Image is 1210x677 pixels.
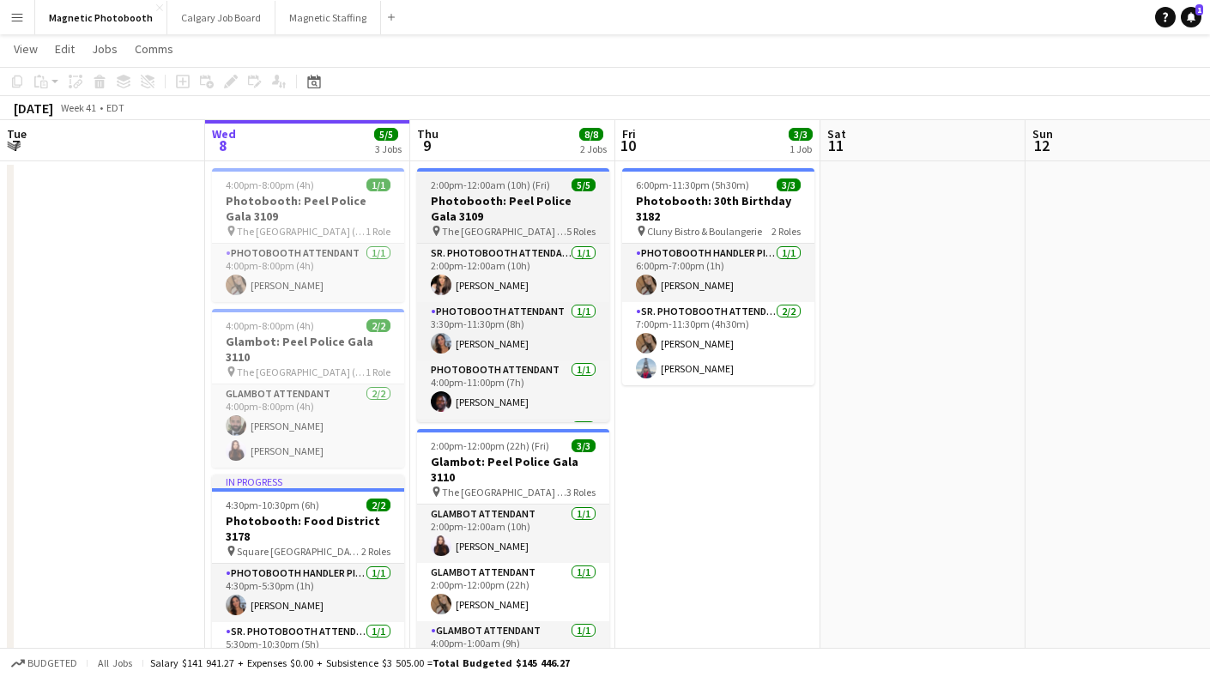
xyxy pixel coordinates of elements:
[1032,126,1053,142] span: Sun
[106,101,124,114] div: EDT
[135,41,173,57] span: Comms
[212,334,404,365] h3: Glambot: Peel Police Gala 3110
[579,128,603,141] span: 8/8
[622,244,814,302] app-card-role: Photobooth Handler Pick-Up/Drop-Off1/16:00pm-7:00pm (1h)[PERSON_NAME]
[226,499,319,511] span: 4:30pm-10:30pm (6h)
[431,439,549,452] span: 2:00pm-12:00pm (22h) (Fri)
[212,384,404,468] app-card-role: Glambot Attendant2/24:00pm-8:00pm (4h)[PERSON_NAME][PERSON_NAME]
[150,656,570,669] div: Salary $141 941.27 + Expenses $0.00 + Subsistence $3 505.00 =
[417,302,609,360] app-card-role: Photobooth Attendant1/13:30pm-11:30pm (8h)[PERSON_NAME]
[431,178,550,191] span: 2:00pm-12:00am (10h) (Fri)
[14,100,53,117] div: [DATE]
[237,545,361,558] span: Square [GEOGRAPHIC_DATA] [GEOGRAPHIC_DATA]
[27,657,77,669] span: Budgeted
[622,302,814,385] app-card-role: Sr. Photobooth Attendant2/27:00pm-11:30pm (4h30m)[PERSON_NAME][PERSON_NAME]
[433,656,570,669] span: Total Budgeted $145 446.27
[57,101,100,114] span: Week 41
[48,38,82,60] a: Edit
[212,126,236,142] span: Wed
[414,136,439,155] span: 9
[566,225,596,238] span: 5 Roles
[128,38,180,60] a: Comms
[827,126,846,142] span: Sat
[212,513,404,544] h3: Photobooth: Food District 3178
[4,136,27,155] span: 7
[9,654,80,673] button: Budgeted
[212,244,404,302] app-card-role: Photobooth Attendant1/14:00pm-8:00pm (4h)[PERSON_NAME]
[167,1,275,34] button: Calgary Job Board
[622,168,814,385] app-job-card: 6:00pm-11:30pm (5h30m)3/3Photobooth: 30th Birthday 3182 Cluny Bistro & Boulangerie2 RolesPhotoboo...
[647,225,762,238] span: Cluny Bistro & Boulangerie
[572,439,596,452] span: 3/3
[212,168,404,302] app-job-card: 4:00pm-8:00pm (4h)1/1Photobooth: Peel Police Gala 3109 The [GEOGRAPHIC_DATA] ([GEOGRAPHIC_DATA])1...
[212,193,404,224] h3: Photobooth: Peel Police Gala 3109
[55,41,75,57] span: Edit
[7,126,27,142] span: Tue
[275,1,381,34] button: Magnetic Staffing
[366,225,390,238] span: 1 Role
[1030,136,1053,155] span: 12
[237,366,366,378] span: The [GEOGRAPHIC_DATA] ([GEOGRAPHIC_DATA])
[417,419,609,477] app-card-role: Photobooth Attendant1/1
[14,41,38,57] span: View
[771,225,801,238] span: 2 Roles
[620,136,636,155] span: 10
[622,193,814,224] h3: Photobooth: 30th Birthday 3182
[209,136,236,155] span: 8
[374,128,398,141] span: 5/5
[636,178,749,191] span: 6:00pm-11:30pm (5h30m)
[1181,7,1201,27] a: 1
[789,128,813,141] span: 3/3
[442,486,566,499] span: The [GEOGRAPHIC_DATA] ([GEOGRAPHIC_DATA])
[92,41,118,57] span: Jobs
[1195,4,1203,15] span: 1
[417,244,609,302] app-card-role: Sr. Photobooth Attendant1/12:00pm-12:00am (10h)[PERSON_NAME]
[622,126,636,142] span: Fri
[417,563,609,621] app-card-role: Glambot Attendant1/12:00pm-12:00pm (22h)[PERSON_NAME]
[366,366,390,378] span: 1 Role
[442,225,566,238] span: The [GEOGRAPHIC_DATA] ([GEOGRAPHIC_DATA])
[572,178,596,191] span: 5/5
[35,1,167,34] button: Magnetic Photobooth
[417,360,609,419] app-card-role: Photobooth Attendant1/14:00pm-11:00pm (7h)[PERSON_NAME]
[417,454,609,485] h3: Glambot: Peel Police Gala 3110
[212,564,404,622] app-card-role: Photobooth Handler Pick-Up/Drop-Off1/14:30pm-5:30pm (1h)[PERSON_NAME]
[375,142,402,155] div: 3 Jobs
[361,545,390,558] span: 2 Roles
[417,168,609,422] app-job-card: 2:00pm-12:00am (10h) (Fri)5/5Photobooth: Peel Police Gala 3109 The [GEOGRAPHIC_DATA] ([GEOGRAPHIC...
[417,193,609,224] h3: Photobooth: Peel Police Gala 3109
[580,142,607,155] div: 2 Jobs
[212,475,404,488] div: In progress
[212,309,404,468] app-job-card: 4:00pm-8:00pm (4h)2/2Glambot: Peel Police Gala 3110 The [GEOGRAPHIC_DATA] ([GEOGRAPHIC_DATA])1 Ro...
[825,136,846,155] span: 11
[226,319,314,332] span: 4:00pm-8:00pm (4h)
[417,126,439,142] span: Thu
[7,38,45,60] a: View
[566,486,596,499] span: 3 Roles
[94,656,136,669] span: All jobs
[237,225,366,238] span: The [GEOGRAPHIC_DATA] ([GEOGRAPHIC_DATA])
[366,178,390,191] span: 1/1
[366,499,390,511] span: 2/2
[790,142,812,155] div: 1 Job
[366,319,390,332] span: 2/2
[417,505,609,563] app-card-role: Glambot Attendant1/12:00pm-12:00am (10h)[PERSON_NAME]
[226,178,314,191] span: 4:00pm-8:00pm (4h)
[85,38,124,60] a: Jobs
[777,178,801,191] span: 3/3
